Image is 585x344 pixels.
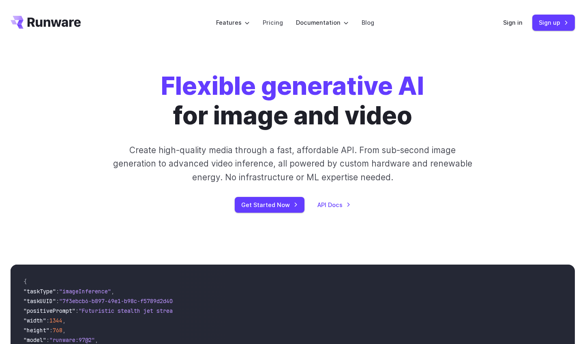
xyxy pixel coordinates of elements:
span: "runware:97@2" [49,336,95,344]
span: "positivePrompt" [24,307,75,314]
strong: Flexible generative AI [161,71,424,101]
a: Pricing [263,18,283,27]
p: Create high-quality media through a fast, affordable API. From sub-second image generation to adv... [112,143,473,184]
a: Blog [362,18,374,27]
span: "height" [24,327,49,334]
span: "7f3ebcb6-b897-49e1-b98c-f5789d2d40d7" [59,297,182,305]
a: API Docs [317,200,351,209]
span: 768 [53,327,62,334]
h1: for image and video [161,71,424,130]
span: , [62,327,66,334]
label: Documentation [296,18,349,27]
span: : [49,327,53,334]
a: Sign in [503,18,523,27]
span: : [75,307,79,314]
span: "imageInference" [59,288,111,295]
span: "taskType" [24,288,56,295]
span: "width" [24,317,46,324]
a: Go to / [11,16,81,29]
span: , [111,288,114,295]
label: Features [216,18,250,27]
span: "Futuristic stealth jet streaking through a neon-lit cityscape with glowing purple exhaust" [79,307,374,314]
span: { [24,278,27,285]
span: , [62,317,66,324]
span: , [95,336,98,344]
span: : [56,297,59,305]
span: "taskUUID" [24,297,56,305]
a: Sign up [532,15,575,30]
span: "model" [24,336,46,344]
span: 1344 [49,317,62,324]
span: : [56,288,59,295]
span: : [46,336,49,344]
a: Get Started Now [235,197,304,213]
span: : [46,317,49,324]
